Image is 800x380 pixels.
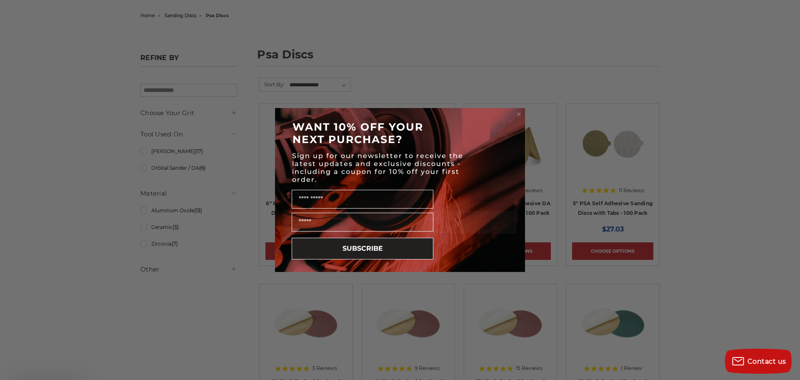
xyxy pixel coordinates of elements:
[747,357,786,365] span: Contact us
[292,152,463,184] span: Sign up for our newsletter to receive the latest updates and exclusive discounts - including a co...
[292,213,433,232] input: Email
[515,110,523,118] button: Close dialog
[292,238,433,259] button: SUBSCRIBE
[292,121,423,146] span: WANT 10% OFF YOUR NEXT PURCHASE?
[725,349,792,374] button: Contact us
